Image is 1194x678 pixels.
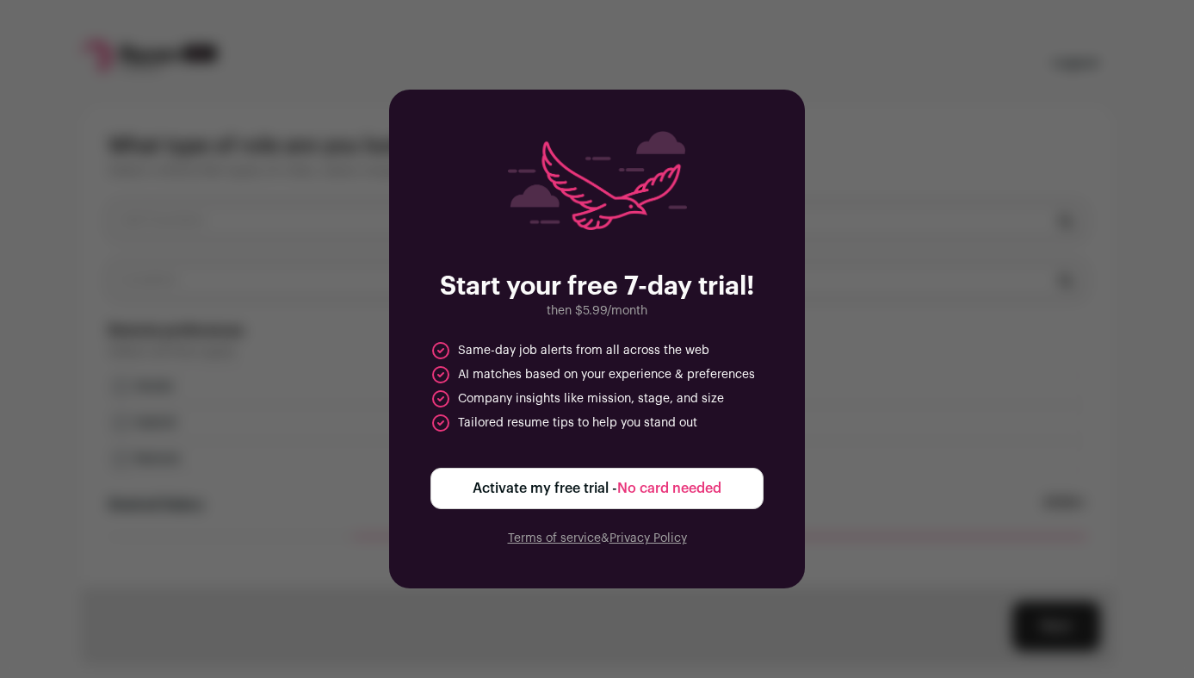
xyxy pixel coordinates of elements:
[430,364,755,385] li: AI matches based on your experience & preferences
[430,468,764,509] button: Activate my free trial -No card needed
[430,340,709,361] li: Same-day job alerts from all across the web
[609,532,687,544] a: Privacy Policy
[430,413,697,433] li: Tailored resume tips to help you stand out
[430,389,724,409] li: Company insights like mission, stage, and size
[508,532,601,544] a: Terms of service
[617,482,721,495] span: No card needed
[430,271,764,302] h2: Start your free 7-day trial!
[473,478,721,499] span: Activate my free trial -
[508,131,687,230] img: raven-searching-graphic-persian-06fbb1bbfb1eb625e0a08d5c8885cd66b42d4a5dc34102e9b086ff89f5953142.png
[430,530,764,547] p: &
[430,302,764,320] p: then $5.99/month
